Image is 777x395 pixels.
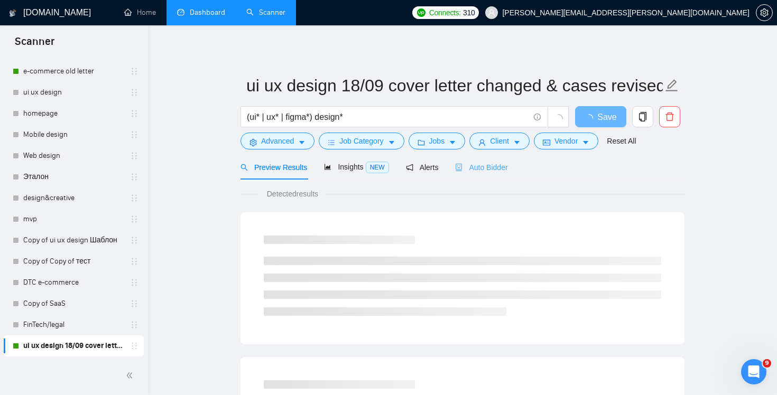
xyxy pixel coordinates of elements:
a: Mobile design [23,124,124,145]
span: robot [455,164,462,171]
button: userClientcaret-down [469,133,530,149]
span: holder [130,215,138,223]
a: ui ux design [23,82,124,103]
button: Save [575,106,626,127]
button: barsJob Categorycaret-down [319,133,404,149]
a: Эталон [23,166,124,187]
span: search [240,164,248,171]
a: Web design [23,145,124,166]
span: loading [585,114,597,123]
a: searchScanner [246,8,285,17]
button: settingAdvancedcaret-down [240,133,314,149]
a: FinTech/legal [23,314,124,335]
button: idcardVendorcaret-down [534,133,598,149]
span: Scanner [6,34,63,56]
span: holder [130,152,138,160]
span: notification [406,164,413,171]
span: folder [418,138,425,146]
span: 9 [763,359,771,368]
span: holder [130,342,138,350]
button: delete [659,106,680,127]
a: Copy of ui ux design Шаблон [23,230,124,251]
span: copy [633,112,653,121]
span: Advanced [261,135,294,147]
button: folderJobscaret-down [409,133,466,149]
span: holder [130,257,138,266]
span: caret-down [298,138,306,146]
span: holder [130,173,138,181]
img: logo [9,5,16,22]
span: user [478,138,486,146]
span: holder [130,321,138,329]
span: area-chart [324,163,331,171]
span: user [488,9,495,16]
a: Copy of Copy of тест [23,251,124,272]
a: Copy of SaaS [23,293,124,314]
a: mvp [23,209,124,230]
a: homepage [23,103,124,124]
span: holder [130,88,138,97]
span: holder [130,130,138,139]
span: 310 [463,7,475,18]
span: idcard [543,138,550,146]
span: setting [249,138,257,146]
a: design&creative [23,187,124,209]
input: Scanner name... [246,72,663,99]
a: e-commerce old letter [23,61,124,82]
span: holder [130,67,138,76]
a: ui ux design 18/09 cover letter changed & cases revised [23,335,124,356]
span: NEW [366,162,389,173]
a: Reset All [607,135,636,147]
iframe: Intercom live chat [741,359,766,384]
span: double-left [126,370,136,381]
span: caret-down [582,138,589,146]
span: holder [130,278,138,287]
button: copy [632,106,653,127]
span: Auto Bidder [455,163,507,172]
span: Job Category [339,135,383,147]
span: Detected results [260,188,326,200]
span: Save [597,110,616,124]
span: Jobs [429,135,445,147]
span: holder [130,109,138,118]
span: info-circle [534,114,541,120]
span: Connects: [429,7,461,18]
span: setting [756,8,772,17]
span: edit [665,79,679,92]
span: holder [130,299,138,308]
span: caret-down [449,138,456,146]
button: setting [756,4,773,21]
a: DTC e-commerce [23,272,124,293]
span: delete [660,112,680,121]
span: Vendor [554,135,578,147]
a: dashboardDashboard [177,8,225,17]
span: loading [553,114,563,124]
span: Client [490,135,509,147]
a: homeHome [124,8,156,17]
a: setting [756,8,773,17]
span: bars [328,138,335,146]
span: Insights [324,163,388,171]
span: Alerts [406,163,439,172]
input: Search Freelance Jobs... [247,110,529,124]
span: caret-down [388,138,395,146]
span: holder [130,194,138,202]
span: holder [130,236,138,244]
span: Preview Results [240,163,307,172]
span: caret-down [513,138,521,146]
img: upwork-logo.png [417,8,425,17]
